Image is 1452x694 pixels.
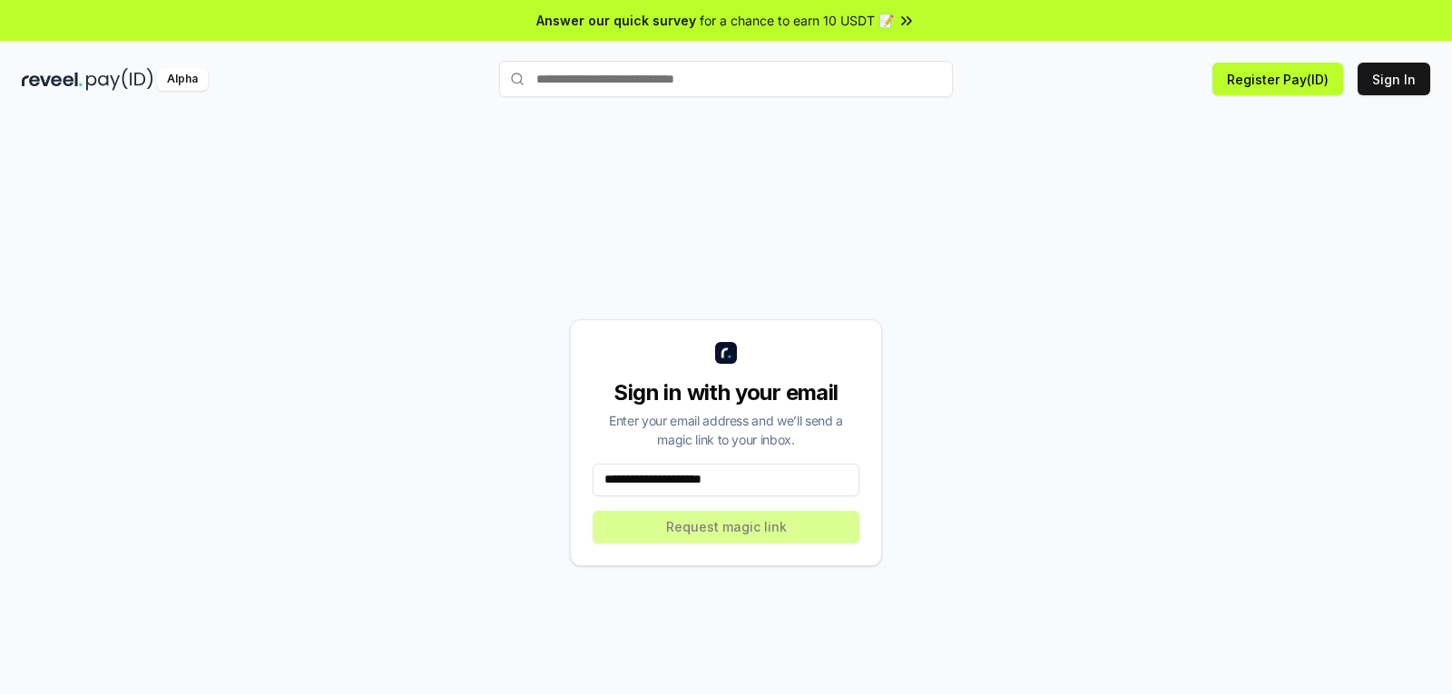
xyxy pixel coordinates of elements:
[86,68,153,91] img: pay_id
[1358,63,1430,95] button: Sign In
[536,11,696,30] span: Answer our quick survey
[157,68,208,91] div: Alpha
[715,342,737,364] img: logo_small
[1212,63,1343,95] button: Register Pay(ID)
[700,11,894,30] span: for a chance to earn 10 USDT 📝
[593,411,859,449] div: Enter your email address and we’ll send a magic link to your inbox.
[593,378,859,407] div: Sign in with your email
[22,68,83,91] img: reveel_dark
